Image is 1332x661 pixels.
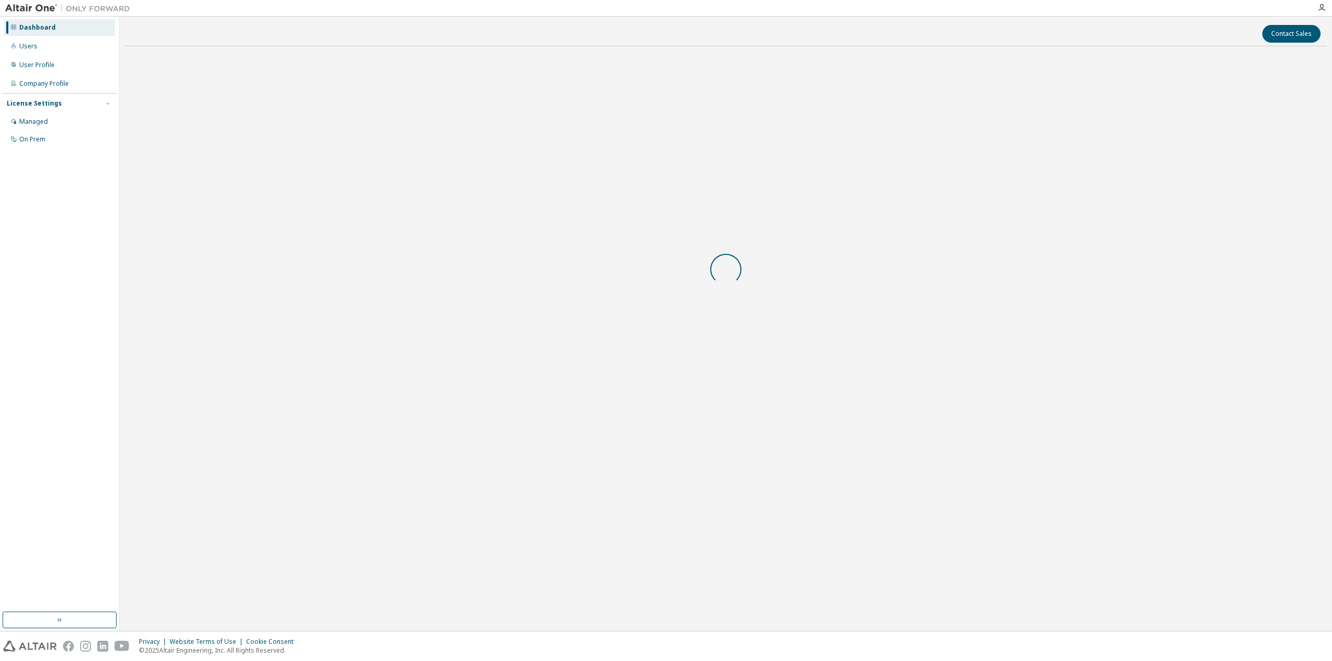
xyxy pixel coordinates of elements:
div: Cookie Consent [246,638,300,646]
div: Users [19,42,37,50]
p: © 2025 Altair Engineering, Inc. All Rights Reserved. [139,646,300,655]
div: Dashboard [19,23,56,32]
button: Contact Sales [1262,25,1321,43]
div: License Settings [7,99,62,108]
div: User Profile [19,61,55,69]
div: Managed [19,118,48,126]
img: facebook.svg [63,641,74,652]
img: instagram.svg [80,641,91,652]
img: linkedin.svg [97,641,108,652]
img: altair_logo.svg [3,641,57,652]
div: Privacy [139,638,170,646]
div: On Prem [19,135,45,144]
img: Altair One [5,3,135,14]
div: Company Profile [19,80,69,88]
img: youtube.svg [114,641,130,652]
div: Website Terms of Use [170,638,246,646]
